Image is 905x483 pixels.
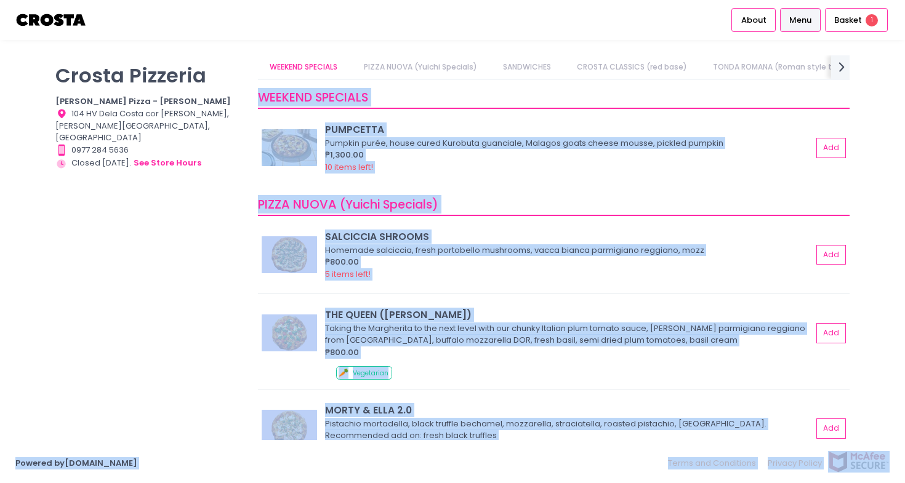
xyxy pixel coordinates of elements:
[816,418,846,439] button: Add
[816,138,846,158] button: Add
[789,14,811,26] span: Menu
[325,149,812,161] div: ₱1,300.00
[262,236,317,273] img: SALCICCIA SHROOMS
[325,161,373,173] span: 10 items left!
[325,122,812,137] div: PUMPCETTA
[55,63,243,87] p: Crosta Pizzeria
[353,369,388,378] span: Vegetarian
[325,244,808,257] div: Homemade salciccia, fresh portobello mushrooms, vacca bianca parmigiano reggiano, mozz
[828,451,890,473] img: mcafee-secure
[55,95,231,107] b: [PERSON_NAME] Pizza - [PERSON_NAME]
[258,196,438,213] span: PIZZA NUOVA (Yuichi Specials)
[325,230,812,244] div: SALCICCIA SHROOMS
[15,9,87,31] img: logo
[262,314,317,351] img: THE QUEEN (Margherita)
[325,268,371,280] span: 5 items left!
[325,418,808,442] div: Pistachio mortadella, black truffle bechamel, mozzarella, straciatella, roasted pistachio, [GEOGR...
[834,14,862,26] span: Basket
[325,403,812,417] div: MORTY & ELLA 2.0
[491,55,563,79] a: SANDWICHES
[55,108,243,144] div: 104 HV Dela Costa cor [PERSON_NAME], [PERSON_NAME][GEOGRAPHIC_DATA], [GEOGRAPHIC_DATA]
[262,129,317,166] img: PUMPCETTA
[325,137,808,150] div: Pumpkin purée, house cured Kurobuta guanciale, Malagos goats cheese mousse, pickled pumpkin
[731,8,776,31] a: About
[15,457,137,469] a: Powered by[DOMAIN_NAME]
[565,55,699,79] a: CROSTA CLASSICS (red base)
[133,156,202,170] button: see store hours
[668,451,762,475] a: Terms and Conditions
[780,8,821,31] a: Menu
[762,451,829,475] a: Privacy Policy
[816,323,846,343] button: Add
[55,144,243,156] div: 0977 284 5636
[352,55,489,79] a: PIZZA NUOVA (Yuichi Specials)
[339,367,348,378] span: 🥕
[325,346,812,359] div: ₱800.00
[325,308,812,322] div: THE QUEEN ([PERSON_NAME])
[262,410,317,447] img: MORTY & ELLA 2.0
[325,256,812,268] div: ₱800.00
[325,322,808,346] div: Taking the Margherita to the next level with our chunky Italian plum tomato sauce, [PERSON_NAME] ...
[741,14,766,26] span: About
[258,55,350,79] a: WEEKEND SPECIALS
[55,156,243,170] div: Closed [DATE].
[258,89,368,106] span: WEEKEND SPECIALS
[816,245,846,265] button: Add
[701,55,881,79] a: TONDA ROMANA (Roman style thin crust)
[866,14,878,26] span: 1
